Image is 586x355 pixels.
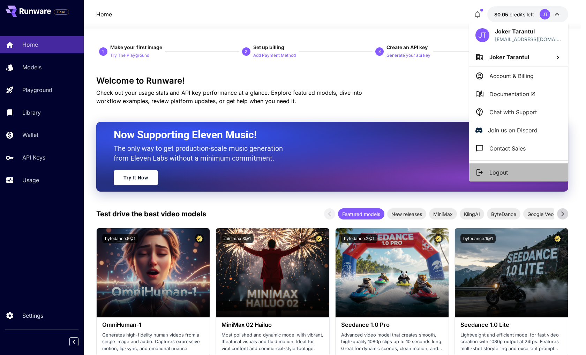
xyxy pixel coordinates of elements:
[489,54,529,61] span: Joker Tarantul
[475,28,489,42] div: JT
[469,48,568,67] button: Joker Tarantul
[489,72,534,80] p: Account & Billing
[495,27,562,36] p: Joker Tarantul
[489,144,526,153] p: Contact Sales
[488,126,538,134] p: Join us on Discord
[495,36,562,43] p: [EMAIL_ADDRESS][DOMAIN_NAME]
[489,90,536,98] span: Documentation
[495,36,562,43] div: joker.tarantul@gmail.com
[489,168,508,177] p: Logout
[489,108,537,116] p: Chat with Support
